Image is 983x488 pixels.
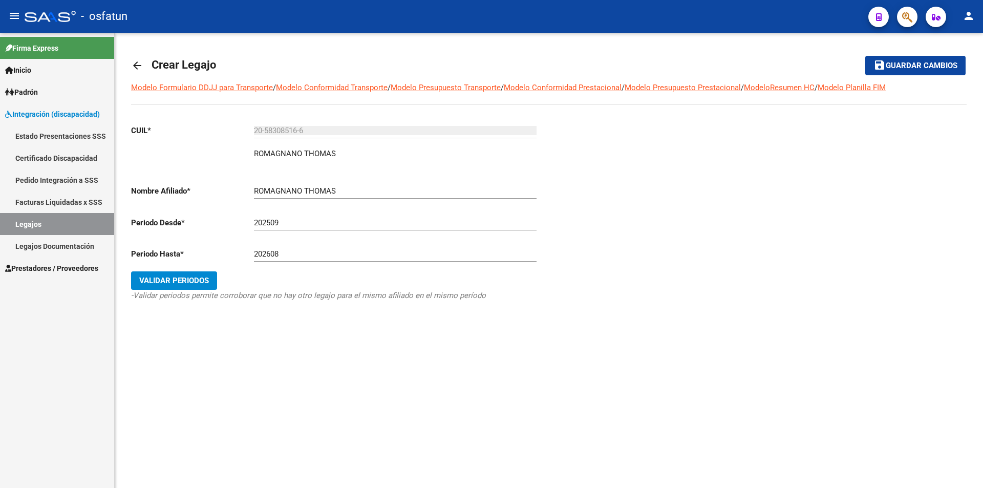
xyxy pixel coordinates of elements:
[948,453,973,478] iframe: Intercom live chat
[131,271,217,290] button: Validar Periodos
[131,217,254,228] p: Periodo Desde
[131,291,486,300] i: -Validar periodos permite corroborar que no hay otro legajo para el mismo afiliado en el mismo pe...
[744,83,815,92] a: ModeloResumen HC
[276,83,388,92] a: Modelo Conformidad Transporte
[131,83,273,92] a: Modelo Formulario DDJJ para Transporte
[5,87,38,98] span: Padrón
[818,83,886,92] a: Modelo Planilla FIM
[131,125,254,136] p: CUIL
[131,185,254,197] p: Nombre Afiliado
[131,82,967,338] div: / / / / / /
[886,61,957,71] span: Guardar cambios
[391,83,501,92] a: Modelo Presupuesto Transporte
[5,43,58,54] span: Firma Express
[963,10,975,22] mat-icon: person
[152,58,216,71] span: Crear Legajo
[5,65,31,76] span: Inicio
[131,59,143,72] mat-icon: arrow_back
[131,248,254,260] p: Periodo Hasta
[873,59,886,71] mat-icon: save
[139,276,209,285] span: Validar Periodos
[5,109,100,120] span: Integración (discapacidad)
[81,5,127,28] span: - osfatun
[5,263,98,274] span: Prestadores / Proveedores
[865,56,966,75] button: Guardar cambios
[8,10,20,22] mat-icon: menu
[625,83,741,92] a: Modelo Presupuesto Prestacional
[254,148,336,159] p: ROMAGNANO THOMAS
[504,83,622,92] a: Modelo Conformidad Prestacional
